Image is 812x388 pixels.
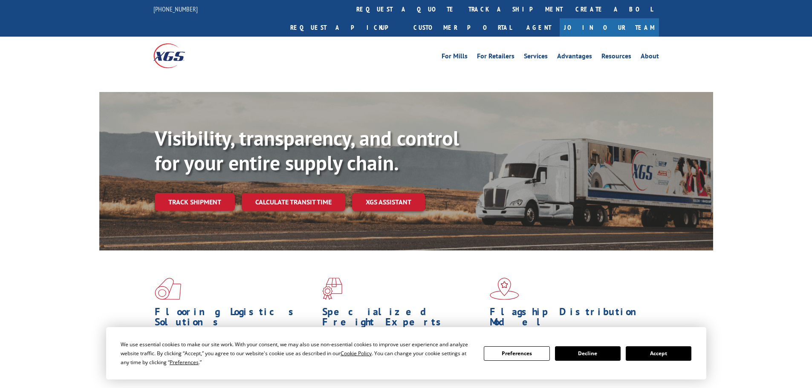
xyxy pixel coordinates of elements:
[490,307,651,331] h1: Flagship Distribution Model
[407,18,518,37] a: Customer Portal
[641,53,659,62] a: About
[484,346,549,361] button: Preferences
[352,193,425,211] a: XGS ASSISTANT
[626,346,691,361] button: Accept
[477,53,514,62] a: For Retailers
[322,278,342,300] img: xgs-icon-focused-on-flooring-red
[153,5,198,13] a: [PHONE_NUMBER]
[155,125,459,176] b: Visibility, transparency, and control for your entire supply chain.
[518,18,560,37] a: Agent
[601,53,631,62] a: Resources
[341,350,372,357] span: Cookie Policy
[442,53,468,62] a: For Mills
[284,18,407,37] a: Request a pickup
[490,278,519,300] img: xgs-icon-flagship-distribution-model-red
[560,18,659,37] a: Join Our Team
[155,193,235,211] a: Track shipment
[322,307,483,331] h1: Specialized Freight Experts
[557,53,592,62] a: Advantages
[121,340,474,367] div: We use essential cookies to make our site work. With your consent, we may also use non-essential ...
[242,193,345,211] a: Calculate transit time
[555,346,621,361] button: Decline
[524,53,548,62] a: Services
[106,327,706,379] div: Cookie Consent Prompt
[170,359,199,366] span: Preferences
[155,307,316,331] h1: Flooring Logistics Solutions
[155,278,181,300] img: xgs-icon-total-supply-chain-intelligence-red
